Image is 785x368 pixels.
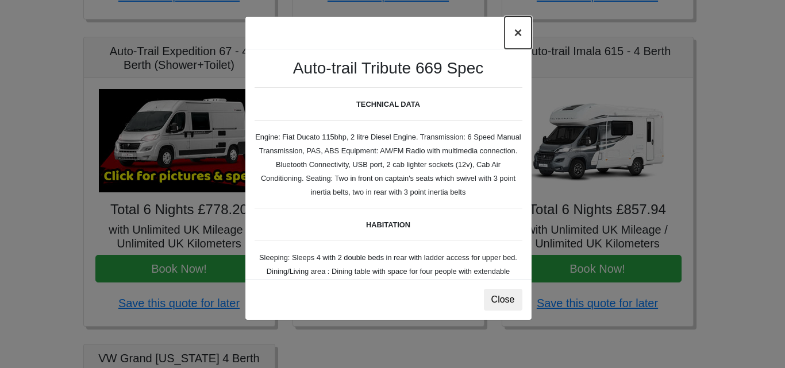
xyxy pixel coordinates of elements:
[505,17,531,49] button: ×
[366,220,410,229] b: HABITATION
[356,100,420,109] b: TECHNICAL DATA
[255,59,522,78] h3: Auto-trail Tribute 669 Spec
[484,289,522,311] button: Close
